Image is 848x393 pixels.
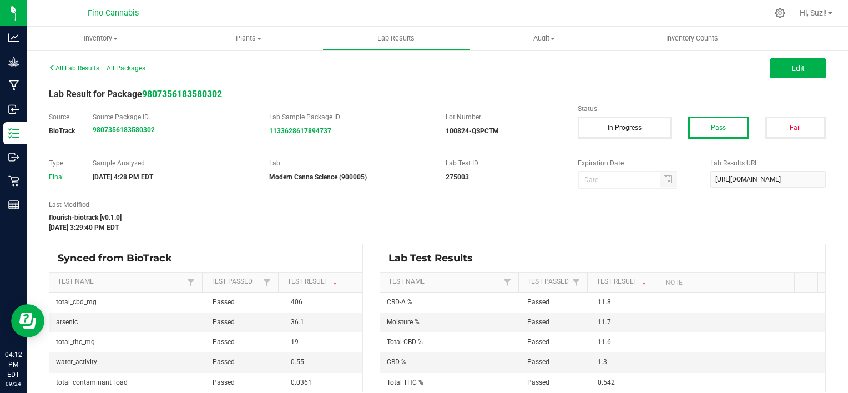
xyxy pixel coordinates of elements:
button: Edit [770,58,826,78]
span: 0.542 [598,379,615,386]
span: Passed [213,379,235,386]
span: 0.55 [291,358,304,366]
span: Passed [527,338,549,346]
span: Passed [213,338,235,346]
span: All Packages [107,64,145,72]
inline-svg: Reports [8,199,19,210]
span: Total CBD % [387,338,423,346]
a: Test NameSortable [58,278,184,286]
strong: [DATE] 3:29:40 PM EDT [49,224,119,231]
strong: Modern Canna Science (900005) [269,173,367,181]
strong: 100824-QSPCTM [446,127,499,135]
a: Inventory Counts [618,27,766,50]
a: Test ResultSortable [287,278,351,286]
span: Passed [213,298,235,306]
label: Lab Results URL [710,158,826,168]
a: Audit [470,27,618,50]
inline-svg: Analytics [8,32,19,43]
span: Passed [213,318,235,326]
a: Test ResultSortable [597,278,653,286]
a: Filter [569,275,583,289]
span: Sortable [331,278,340,286]
span: Passed [527,298,549,306]
strong: [DATE] 4:28 PM EDT [93,173,153,181]
p: 04:12 PM EDT [5,350,22,380]
a: Test PassedSortable [211,278,260,286]
span: total_cbd_mg [56,298,97,306]
span: Inventory Counts [651,33,733,43]
span: total_contaminant_load [56,379,128,386]
span: Passed [213,358,235,366]
span: 19 [291,338,299,346]
a: Plants [174,27,322,50]
span: total_thc_mg [56,338,95,346]
a: Filter [184,275,198,289]
span: CBD-A % [387,298,412,306]
button: In Progress [578,117,672,139]
inline-svg: Inbound [8,104,19,115]
span: Lab Result for Package [49,89,222,99]
strong: 275003 [446,173,469,181]
span: CBD % [387,358,406,366]
a: 9807356183580302 [142,89,222,99]
span: arsenic [56,318,78,326]
label: Last Modified [49,200,561,210]
strong: flourish-biotrack [v0.1.0] [49,214,122,221]
a: Test PassedSortable [527,278,569,286]
span: 11.6 [598,338,611,346]
a: 1133628617894737 [269,127,331,135]
span: Hi, Suzi! [800,8,827,17]
p: 09/24 [5,380,22,388]
span: 11.8 [598,298,611,306]
span: 11.7 [598,318,611,326]
span: Fino Cannabis [88,8,139,18]
button: Pass [688,117,749,139]
span: Plants [175,33,321,43]
span: | [102,64,104,72]
label: Source Package ID [93,112,253,122]
label: Lot Number [446,112,561,122]
span: Total THC % [387,379,423,386]
a: Filter [501,275,514,289]
span: Moisture % [387,318,420,326]
span: Sortable [640,278,649,286]
span: 1.3 [598,358,607,366]
inline-svg: Inventory [8,128,19,139]
label: Sample Analyzed [93,158,253,168]
span: Passed [527,358,549,366]
label: Lab Sample Package ID [269,112,429,122]
a: Filter [260,275,274,289]
span: Audit [471,33,617,43]
span: Lab Results [362,33,430,43]
span: Lab Test Results [388,252,481,264]
label: Expiration Date [578,158,693,168]
label: Lab [269,158,429,168]
span: 0.0361 [291,379,312,386]
span: All Lab Results [49,64,99,72]
div: Final [49,172,76,182]
span: 406 [291,298,302,306]
span: Edit [791,64,805,73]
inline-svg: Retail [8,175,19,187]
span: Inventory [27,33,174,43]
span: water_activity [56,358,97,366]
label: Lab Test ID [446,158,561,168]
inline-svg: Grow [8,56,19,67]
iframe: Resource center [11,304,44,337]
span: Synced from BioTrack [58,252,180,264]
button: Fail [765,117,826,139]
a: 9807356183580302 [93,126,155,134]
inline-svg: Outbound [8,152,19,163]
th: Note [657,273,795,293]
div: Manage settings [773,8,787,18]
label: Source [49,112,76,122]
span: Passed [527,318,549,326]
label: Type [49,158,76,168]
span: 36.1 [291,318,304,326]
a: Test NameSortable [388,278,500,286]
strong: BioTrack [49,127,75,135]
label: Status [578,104,826,114]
